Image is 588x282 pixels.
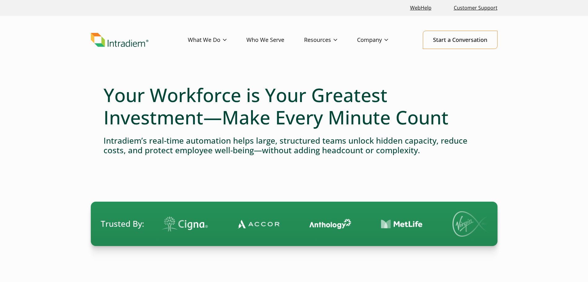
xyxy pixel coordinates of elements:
[286,219,328,229] img: Contact Center Automation MetLife Logo
[304,31,357,49] a: Resources
[188,31,246,49] a: What We Do
[104,84,485,128] h1: Your Workforce is Your Greatest Investment—Make Every Minute Count
[143,219,185,229] img: Contact Center Automation Accor Logo
[91,33,188,47] a: Link to homepage of Intradiem
[104,136,485,155] h4: Intradiem’s real-time automation helps large, structured teams unlock hidden capacity, reduce cos...
[91,33,148,47] img: Intradiem
[423,31,497,49] a: Start a Conversation
[408,1,434,15] a: Link opens in a new window
[451,1,500,15] a: Customer Support
[246,31,304,49] a: Who We Serve
[101,218,144,230] span: Trusted By:
[358,211,401,237] img: Virgin Media logo.
[357,31,408,49] a: Company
